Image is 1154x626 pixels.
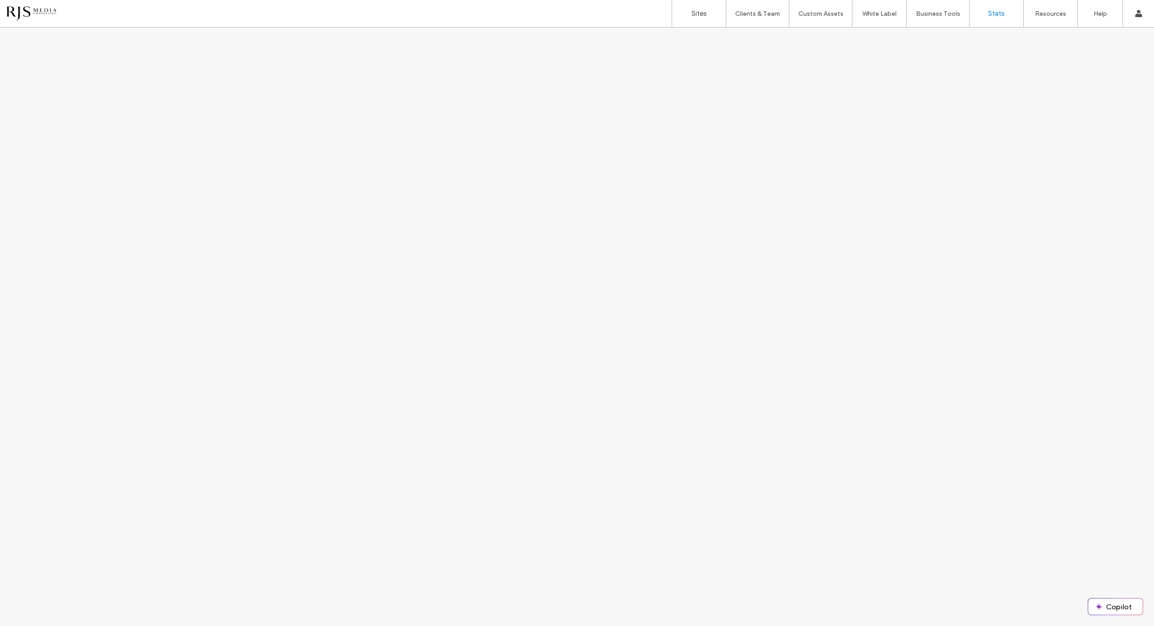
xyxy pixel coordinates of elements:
label: Resources [1035,10,1066,18]
label: Business Tools [916,10,960,18]
label: White Label [862,10,897,18]
label: Stats [988,9,1005,18]
label: Clients & Team [735,10,780,18]
label: Help [1094,10,1107,18]
label: Custom Assets [798,10,843,18]
button: Copilot [1088,599,1143,615]
label: Sites [691,9,707,18]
